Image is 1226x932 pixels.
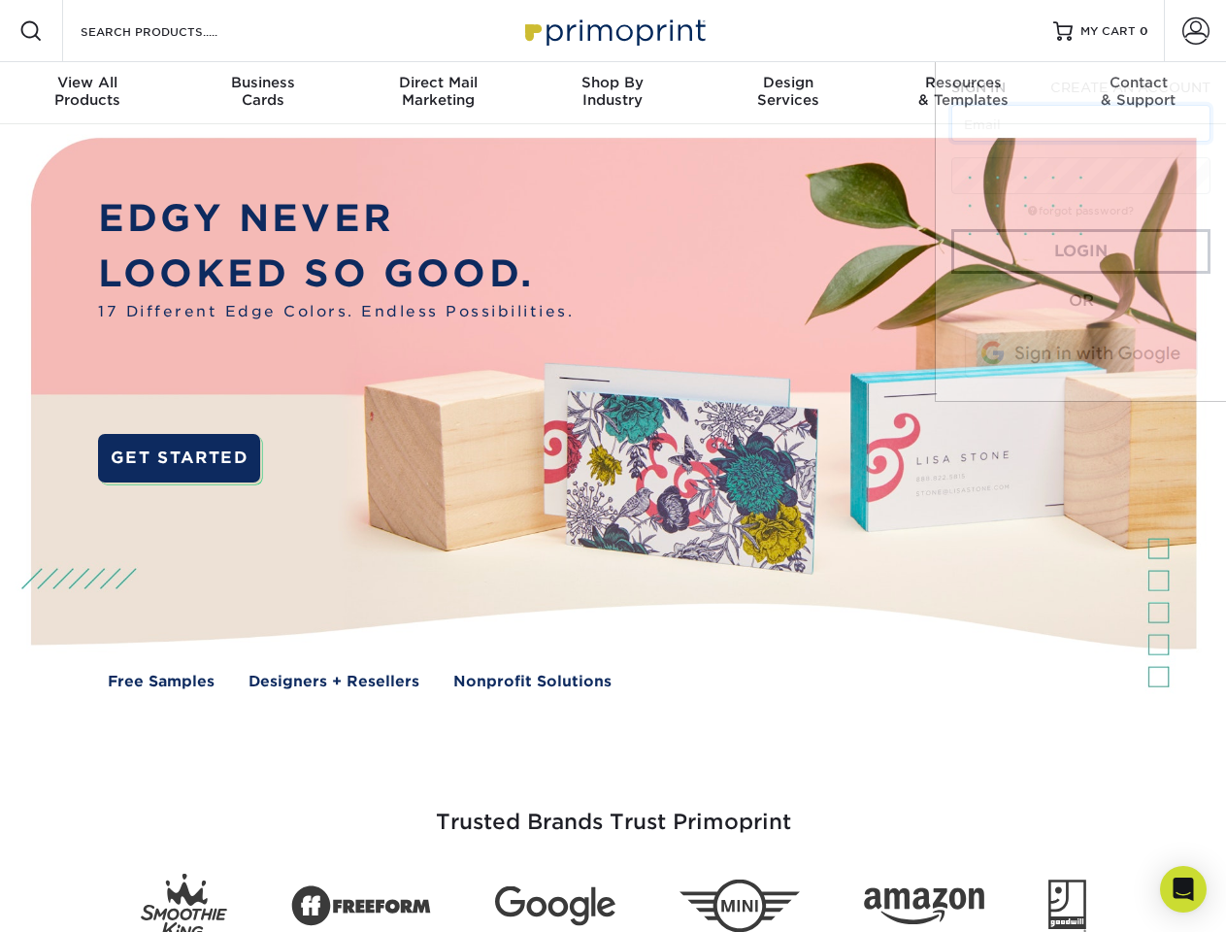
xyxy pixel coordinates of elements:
[108,671,215,693] a: Free Samples
[525,74,700,91] span: Shop By
[876,74,1050,109] div: & Templates
[951,105,1210,142] input: Email
[495,886,615,926] img: Google
[98,247,574,302] p: LOOKED SO GOOD.
[350,74,525,91] span: Direct Mail
[876,62,1050,124] a: Resources& Templates
[79,19,268,43] input: SEARCH PRODUCTS.....
[1050,80,1210,95] span: CREATE AN ACCOUNT
[951,80,1006,95] span: SIGN IN
[98,301,574,323] span: 17 Different Edge Colors. Endless Possibilities.
[876,74,1050,91] span: Resources
[525,74,700,109] div: Industry
[46,763,1181,858] h3: Trusted Brands Trust Primoprint
[1140,24,1148,38] span: 0
[350,74,525,109] div: Marketing
[175,74,349,91] span: Business
[1028,205,1134,217] a: forgot password?
[701,74,876,91] span: Design
[951,289,1210,313] div: OR
[951,229,1210,274] a: Login
[1048,880,1086,932] img: Goodwill
[350,62,525,124] a: Direct MailMarketing
[701,74,876,109] div: Services
[249,671,419,693] a: Designers + Resellers
[1160,866,1207,913] div: Open Intercom Messenger
[175,62,349,124] a: BusinessCards
[98,434,260,483] a: GET STARTED
[175,74,349,109] div: Cards
[864,888,984,925] img: Amazon
[98,191,574,247] p: EDGY NEVER
[453,671,612,693] a: Nonprofit Solutions
[516,10,711,51] img: Primoprint
[525,62,700,124] a: Shop ByIndustry
[701,62,876,124] a: DesignServices
[1080,23,1136,40] span: MY CART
